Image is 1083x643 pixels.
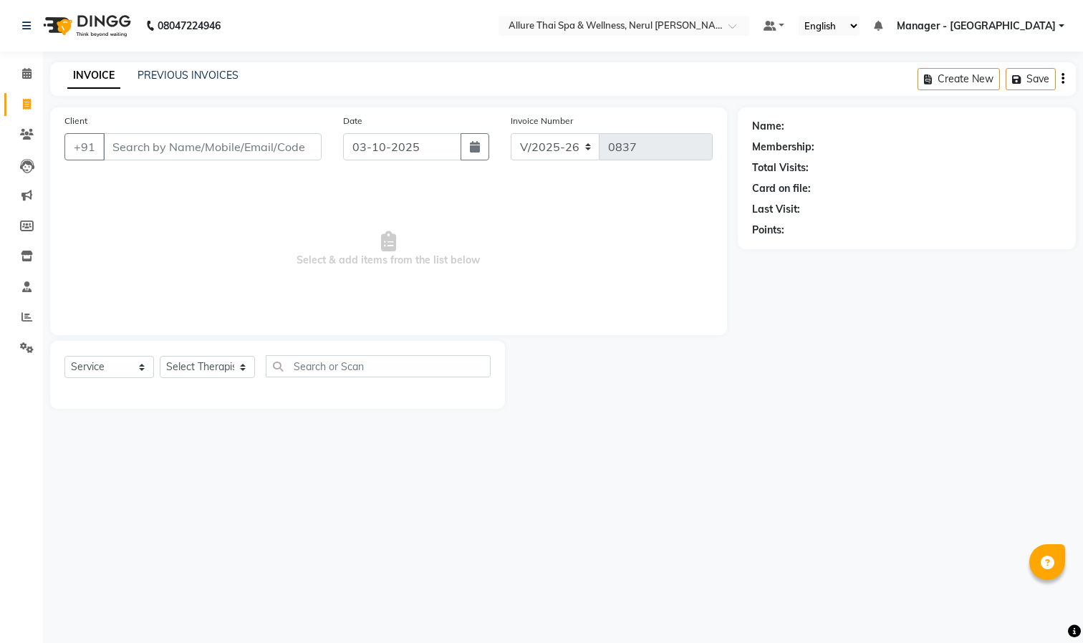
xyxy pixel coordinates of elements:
span: Manager - [GEOGRAPHIC_DATA] [897,19,1056,34]
iframe: chat widget [1023,586,1069,629]
div: Total Visits: [752,160,809,175]
div: Membership: [752,140,814,155]
label: Invoice Number [511,115,573,127]
div: Last Visit: [752,202,800,217]
label: Date [343,115,362,127]
button: Save [1006,68,1056,90]
span: Select & add items from the list below [64,178,713,321]
button: Create New [918,68,1000,90]
button: +91 [64,133,105,160]
label: Client [64,115,87,127]
div: Points: [752,223,784,238]
div: Name: [752,119,784,134]
b: 08047224946 [158,6,221,46]
a: INVOICE [67,63,120,89]
a: PREVIOUS INVOICES [138,69,239,82]
div: Card on file: [752,181,811,196]
img: logo [37,6,135,46]
input: Search by Name/Mobile/Email/Code [103,133,322,160]
input: Search or Scan [266,355,491,377]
